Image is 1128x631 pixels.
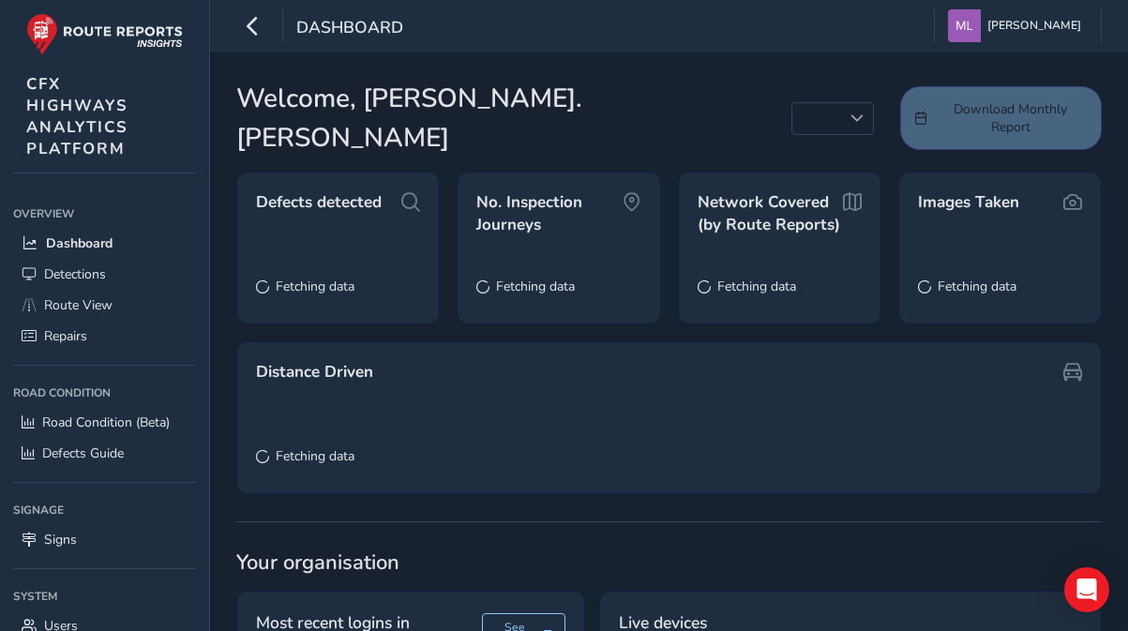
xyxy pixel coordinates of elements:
[13,582,196,610] div: System
[948,9,1088,42] button: [PERSON_NAME]
[276,278,354,295] span: Fetching data
[496,278,575,295] span: Fetching data
[256,361,373,383] span: Distance Driven
[13,379,196,407] div: Road Condition
[44,265,106,283] span: Detections
[948,9,981,42] img: diamond-layout
[698,191,843,235] span: Network Covered (by Route Reports)
[276,447,354,465] span: Fetching data
[42,444,124,462] span: Defects Guide
[13,200,196,228] div: Overview
[46,234,113,252] span: Dashboard
[44,327,87,345] span: Repairs
[44,296,113,314] span: Route View
[13,407,196,438] a: Road Condition (Beta)
[13,496,196,524] div: Signage
[717,278,796,295] span: Fetching data
[987,9,1081,42] span: [PERSON_NAME]
[13,438,196,469] a: Defects Guide
[236,79,791,158] span: Welcome, [PERSON_NAME].[PERSON_NAME]
[1064,567,1109,612] div: Open Intercom Messenger
[26,73,128,159] span: CFX HIGHWAYS ANALYTICS PLATFORM
[26,13,183,55] img: rr logo
[13,259,196,290] a: Detections
[476,191,622,235] span: No. Inspection Journeys
[236,548,1102,577] span: Your organisation
[256,191,382,214] span: Defects detected
[42,413,170,431] span: Road Condition (Beta)
[13,290,196,321] a: Route View
[44,531,77,548] span: Signs
[938,278,1016,295] span: Fetching data
[296,16,403,42] span: Dashboard
[13,524,196,555] a: Signs
[918,191,1019,214] span: Images Taken
[13,321,196,352] a: Repairs
[13,228,196,259] a: Dashboard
